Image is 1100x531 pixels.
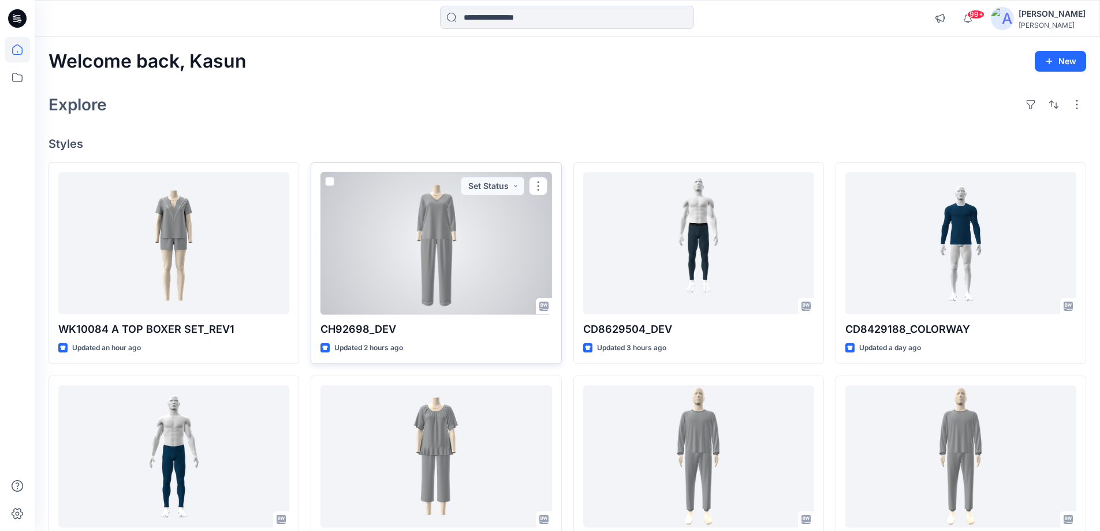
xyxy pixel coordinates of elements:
a: CD8429188_COLORWAY [845,172,1076,315]
h2: Welcome back, Kasun [49,51,247,72]
div: [PERSON_NAME] [1019,21,1086,29]
a: CH92698_DEV [320,172,551,315]
div: [PERSON_NAME] [1019,7,1086,21]
p: CD8629504_DEV [583,321,814,337]
a: N70076_DEVELOPMENT [320,385,551,528]
a: WK10084 A TOP BOXER SET_REV1 [58,172,289,315]
p: Updated 2 hours ago [334,342,403,354]
h4: Styles [49,137,1086,151]
img: avatar [991,7,1014,30]
a: CD8629504_DEV [583,172,814,315]
span: 99+ [967,10,985,19]
p: CD8429188_COLORWAY [845,321,1076,337]
a: CD8629188 [58,385,289,528]
a: GRP-01625 DAD LONG SLEEVE JOGGER_DEVEL0PMENT [845,385,1076,528]
p: Updated an hour ago [72,342,141,354]
a: GRP-01623 DAD LONG SLEEVE JOGGER_DEVEL0PMENT [583,385,814,528]
h2: Explore [49,95,107,114]
button: New [1035,51,1086,72]
p: CH92698_DEV [320,321,551,337]
p: WK10084 A TOP BOXER SET_REV1 [58,321,289,337]
p: Updated a day ago [859,342,921,354]
p: Updated 3 hours ago [597,342,666,354]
